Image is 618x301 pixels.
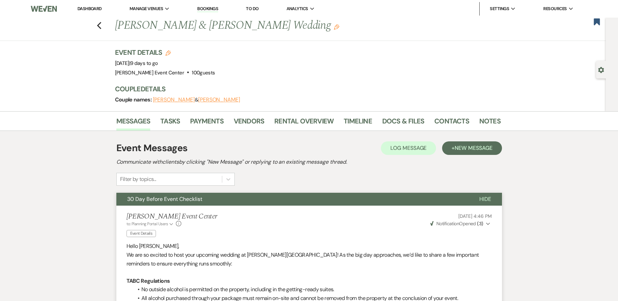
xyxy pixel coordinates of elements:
[127,230,156,237] span: Event Details
[429,220,492,227] button: NotificationOpened (3)
[436,221,459,227] span: Notification
[127,221,168,227] span: to: Planning Portal Users
[127,277,170,284] strong: TABC Regulations
[77,6,102,11] a: Dashboard
[477,221,483,227] strong: ( 3 )
[455,144,492,152] span: New Message
[129,60,158,67] span: |
[160,116,180,131] a: Tasks
[127,195,202,203] span: 30 Day Before Event Checklist
[334,24,339,30] button: Edit
[490,5,509,12] span: Settings
[468,193,502,206] button: Hide
[479,195,491,203] span: Hide
[192,69,215,76] span: 100 guests
[198,97,240,102] button: [PERSON_NAME]
[133,285,492,294] li: No outside alcohol is permitted on the property, including in the getting-ready suites.
[190,116,224,131] a: Payments
[127,212,217,221] h5: [PERSON_NAME] Event Center
[382,116,424,131] a: Docs & Files
[344,116,372,131] a: Timeline
[246,6,258,11] a: To Do
[234,116,264,131] a: Vendors
[115,48,215,57] h3: Event Details
[31,2,56,16] img: Weven Logo
[390,144,427,152] span: Log Message
[479,116,501,131] a: Notes
[430,221,483,227] span: Opened
[381,141,436,155] button: Log Message
[115,84,494,94] h3: Couple Details
[274,116,334,131] a: Rental Overview
[130,60,158,67] span: 9 days to go
[115,18,418,34] h1: [PERSON_NAME] & [PERSON_NAME] Wedding
[153,97,195,102] button: [PERSON_NAME]
[115,60,158,67] span: [DATE]
[116,141,188,155] h1: Event Messages
[120,175,156,183] div: Filter by topics...
[116,116,151,131] a: Messages
[543,5,567,12] span: Resources
[598,66,604,73] button: Open lead details
[127,242,492,251] p: Hello [PERSON_NAME],
[127,251,492,268] p: We are so excited to host your upcoming wedding at [PERSON_NAME][GEOGRAPHIC_DATA]! As the big day...
[115,96,153,103] span: Couple names:
[197,6,218,12] a: Bookings
[127,221,175,227] button: to: Planning Portal Users
[115,69,184,76] span: [PERSON_NAME] Event Center
[442,141,502,155] button: +New Message
[458,213,491,219] span: [DATE] 4:46 PM
[116,158,502,166] h2: Communicate with clients by clicking "New Message" or replying to an existing message thread.
[130,5,163,12] span: Manage Venues
[153,96,240,103] span: &
[287,5,308,12] span: Analytics
[116,193,468,206] button: 30 Day Before Event Checklist
[434,116,469,131] a: Contacts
